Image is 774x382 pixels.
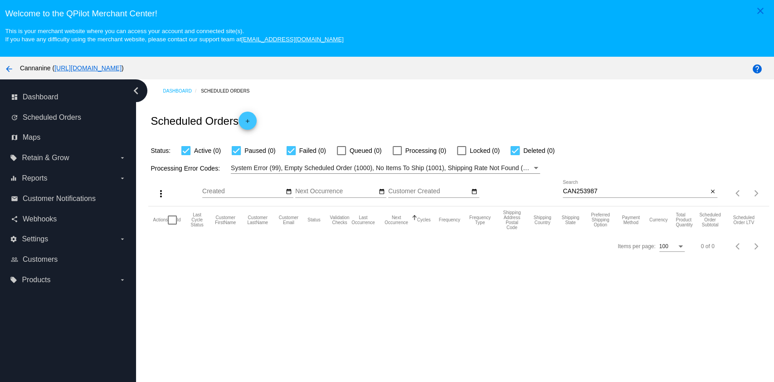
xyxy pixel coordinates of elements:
span: 100 [659,243,668,250]
button: Change sorting for ShippingState [560,215,580,225]
button: Change sorting for LifetimeValue [731,215,756,225]
mat-icon: add [242,118,253,129]
a: Dashboard [163,84,201,98]
button: Change sorting for LastOccurrenceUtc [350,215,375,225]
span: Maps [23,133,40,142]
i: people_outline [11,256,18,263]
i: map [11,134,18,141]
span: Webhooks [23,215,57,223]
mat-select: Filter by Processing Error Codes [231,162,540,174]
button: Previous page [729,237,747,255]
span: Processing (0) [405,145,446,156]
button: Change sorting for CustomerFirstName [214,215,238,225]
i: local_offer [10,276,17,284]
span: Failed (0) [299,145,326,156]
mat-icon: help [752,64,763,74]
input: Next Occurrence [295,188,377,195]
div: Items per page: [618,243,655,250]
button: Change sorting for NextOccurrenceUtc [384,215,409,225]
button: Change sorting for PaymentMethod.Type [621,215,641,225]
span: Dashboard [23,93,58,101]
button: Change sorting for FrequencyType [468,215,492,225]
a: [URL][DOMAIN_NAME] [54,64,122,72]
a: share Webhooks [11,212,126,226]
input: Created [202,188,284,195]
span: Customers [23,255,58,264]
button: Next page [747,237,765,255]
span: Reports [22,174,47,182]
span: Settings [22,235,48,243]
button: Change sorting for Status [307,217,320,223]
i: local_offer [10,154,17,162]
button: Change sorting for PreferredShippingOption [588,212,612,227]
i: arrow_drop_down [119,276,126,284]
button: Change sorting for Subtotal [697,212,723,227]
mat-icon: date_range [286,188,292,196]
button: Change sorting for ShippingPostcode [500,210,524,230]
span: Active (0) [194,145,221,156]
mat-header-cell: Total Product Quantity [676,206,697,234]
i: arrow_drop_down [119,154,126,162]
mat-header-cell: Actions [153,206,168,234]
span: Scheduled Orders [23,113,81,122]
button: Next page [747,184,765,202]
button: Change sorting for Cycles [417,217,431,223]
input: Search [563,188,708,195]
span: Processing Error Codes: [151,165,220,172]
i: settings [10,235,17,243]
span: Paused (0) [244,145,275,156]
span: Products [22,276,50,284]
button: Clear [708,187,717,196]
input: Customer Created [388,188,470,195]
i: share [11,215,18,223]
mat-icon: date_range [378,188,385,196]
mat-icon: arrow_back [4,64,15,74]
button: Change sorting for Id [177,217,180,223]
mat-icon: more_vert [156,188,166,199]
i: chevron_left [129,83,143,98]
button: Change sorting for LastProcessingCycleId [189,212,205,227]
i: equalizer [10,175,17,182]
mat-icon: close [755,5,766,16]
a: map Maps [11,130,126,145]
i: update [11,114,18,121]
i: arrow_drop_down [119,175,126,182]
a: [EMAIL_ADDRESS][DOMAIN_NAME] [241,36,344,43]
button: Previous page [729,184,747,202]
a: Scheduled Orders [201,84,258,98]
button: Change sorting for CustomerEmail [278,215,300,225]
i: email [11,195,18,202]
button: Change sorting for CurrencyIso [649,217,668,223]
span: Customer Notifications [23,195,96,203]
mat-select: Items per page: [659,244,685,250]
button: Change sorting for CustomerLastName [246,215,270,225]
span: Locked (0) [470,145,500,156]
i: dashboard [11,93,18,101]
span: Cannanine ( ) [20,64,124,72]
button: Change sorting for ShippingCountry [532,215,553,225]
button: Change sorting for Frequency [439,217,460,223]
i: arrow_drop_down [119,235,126,243]
mat-header-cell: Validation Checks [329,206,351,234]
a: update Scheduled Orders [11,110,126,125]
small: This is your merchant website where you can access your account and connected site(s). If you hav... [5,28,343,43]
a: dashboard Dashboard [11,90,126,104]
span: Deleted (0) [523,145,555,156]
mat-icon: close [709,188,716,196]
h2: Scheduled Orders [151,112,256,130]
a: people_outline Customers [11,252,126,267]
span: Status: [151,147,170,154]
h3: Welcome to the QPilot Merchant Center! [5,9,769,19]
mat-icon: date_range [471,188,477,196]
div: 0 of 0 [701,243,715,250]
span: Queued (0) [350,145,382,156]
span: Retain & Grow [22,154,69,162]
a: email Customer Notifications [11,191,126,206]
